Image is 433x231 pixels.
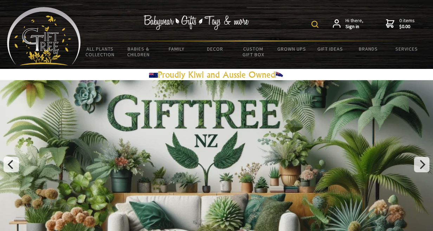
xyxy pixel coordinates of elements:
a: Grown Ups [273,41,311,56]
strong: $0.00 [399,24,415,30]
img: Babyware - Gifts - Toys and more... [7,7,81,65]
a: Custom Gift Box [234,41,272,62]
a: All Plants Collection [81,41,119,62]
strong: Sign in [345,24,363,30]
a: Family [157,41,196,56]
img: product search [311,21,318,28]
span: Hi there, [345,18,363,30]
a: Proudly Kiwi and Aussie Owned [149,69,284,80]
a: Services [388,41,426,56]
button: Previous [4,157,19,172]
a: Hi there,Sign in [333,18,363,30]
a: 0 items$0.00 [386,18,415,30]
img: Babywear - Gifts - Toys & more [143,15,249,30]
a: Brands [349,41,388,56]
a: Gift Ideas [311,41,349,56]
a: Decor [196,41,234,56]
a: Babies & Children [119,41,157,62]
button: Next [414,157,429,172]
span: 0 items [399,17,415,30]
